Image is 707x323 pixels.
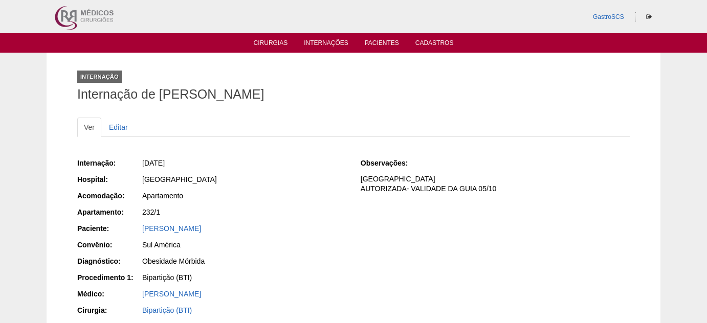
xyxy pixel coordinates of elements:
[142,159,165,167] span: [DATE]
[77,305,141,315] div: Cirurgia:
[304,39,348,50] a: Internações
[142,272,346,283] div: Bipartição (BTI)
[77,174,141,184] div: Hospital:
[142,224,201,233] a: [PERSON_NAME]
[254,39,288,50] a: Cirurgias
[142,306,192,314] a: Bipartição (BTI)
[77,240,141,250] div: Convênio:
[361,158,425,168] div: Observações:
[77,191,141,201] div: Acomodação:
[142,174,346,184] div: [GEOGRAPHIC_DATA]
[415,39,454,50] a: Cadastros
[142,207,346,217] div: 232/1
[361,174,630,194] p: [GEOGRAPHIC_DATA] AUTORIZADA- VALIDADE DA GUIA 05/10
[142,290,201,298] a: [PERSON_NAME]
[77,272,141,283] div: Procedimento 1:
[77,223,141,234] div: Paciente:
[142,240,346,250] div: Sul América
[77,88,630,101] h1: Internação de [PERSON_NAME]
[102,118,135,137] a: Editar
[593,13,624,20] a: GastroSCS
[77,158,141,168] div: Internação:
[77,71,122,83] div: Internação
[77,256,141,266] div: Diagnóstico:
[77,118,101,137] a: Ver
[142,191,346,201] div: Apartamento
[646,14,652,20] i: Sair
[365,39,399,50] a: Pacientes
[142,256,346,266] div: Obesidade Mórbida
[77,207,141,217] div: Apartamento:
[77,289,141,299] div: Médico:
